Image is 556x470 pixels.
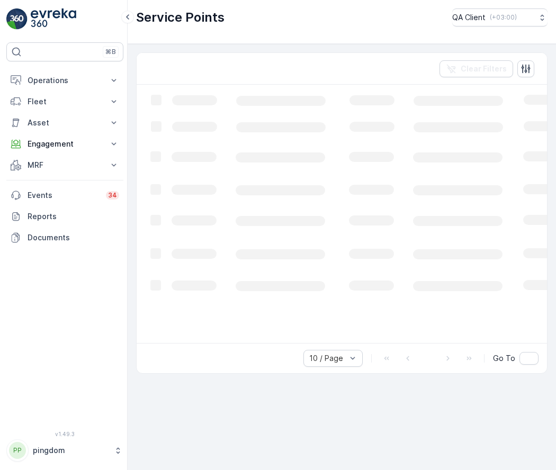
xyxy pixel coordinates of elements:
p: Documents [28,232,119,243]
p: QA Client [452,12,486,23]
button: Engagement [6,133,123,155]
button: Fleet [6,91,123,112]
p: pingdom [33,445,109,456]
p: 34 [108,191,117,200]
button: MRF [6,155,123,176]
button: PPpingdom [6,439,123,462]
p: Events [28,190,100,201]
button: Asset [6,112,123,133]
p: Reports [28,211,119,222]
span: v 1.49.3 [6,431,123,437]
p: ⌘B [105,48,116,56]
p: Clear Filters [461,64,507,74]
a: Documents [6,227,123,248]
p: Service Points [136,9,225,26]
p: Fleet [28,96,102,107]
span: Go To [493,353,515,364]
p: MRF [28,160,102,170]
img: logo [6,8,28,30]
p: Operations [28,75,102,86]
button: Operations [6,70,123,91]
p: Engagement [28,139,102,149]
div: PP [9,442,26,459]
a: Events34 [6,185,123,206]
p: Asset [28,118,102,128]
button: Clear Filters [440,60,513,77]
button: QA Client(+03:00) [452,8,548,26]
p: ( +03:00 ) [490,13,517,22]
a: Reports [6,206,123,227]
img: logo_light-DOdMpM7g.png [31,8,76,30]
